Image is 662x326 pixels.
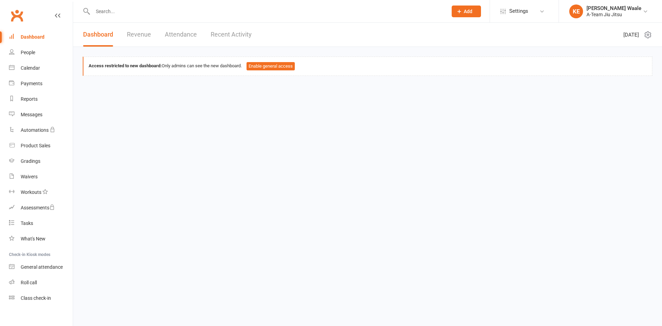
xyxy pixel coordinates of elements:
div: Roll call [21,280,37,285]
a: Reports [9,91,73,107]
a: Waivers [9,169,73,185]
a: Assessments [9,200,73,216]
a: Roll call [9,275,73,290]
a: People [9,45,73,60]
div: Reports [21,96,38,102]
div: Class check-in [21,295,51,301]
a: Recent Activity [211,23,252,47]
div: Messages [21,112,42,117]
a: Product Sales [9,138,73,154]
span: Add [464,9,472,14]
span: Settings [509,3,528,19]
div: Tasks [21,220,33,226]
a: Workouts [9,185,73,200]
a: General attendance kiosk mode [9,259,73,275]
a: Automations [9,122,73,138]
a: Revenue [127,23,151,47]
span: [DATE] [623,31,639,39]
div: People [21,50,35,55]
div: Gradings [21,158,40,164]
div: Assessments [21,205,55,210]
a: Tasks [9,216,73,231]
div: Only admins can see the new dashboard. [89,62,647,70]
a: Class kiosk mode [9,290,73,306]
button: Add [452,6,481,17]
button: Enable general access [247,62,295,70]
div: Workouts [21,189,41,195]
div: Automations [21,127,49,133]
div: General attendance [21,264,63,270]
div: Calendar [21,65,40,71]
a: What's New [9,231,73,247]
div: Product Sales [21,143,50,148]
div: Dashboard [21,34,44,40]
div: Payments [21,81,42,86]
div: What's New [21,236,46,241]
input: Search... [91,7,443,16]
div: Waivers [21,174,38,179]
a: Messages [9,107,73,122]
a: Gradings [9,154,73,169]
strong: Access restricted to new dashboard: [89,63,162,68]
a: Attendance [165,23,197,47]
a: Calendar [9,60,73,76]
a: Clubworx [8,7,26,24]
div: [PERSON_NAME] Waale [586,5,641,11]
a: Dashboard [9,29,73,45]
a: Dashboard [83,23,113,47]
div: A-Team Jiu Jitsu [586,11,641,18]
a: Payments [9,76,73,91]
div: KE [569,4,583,18]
